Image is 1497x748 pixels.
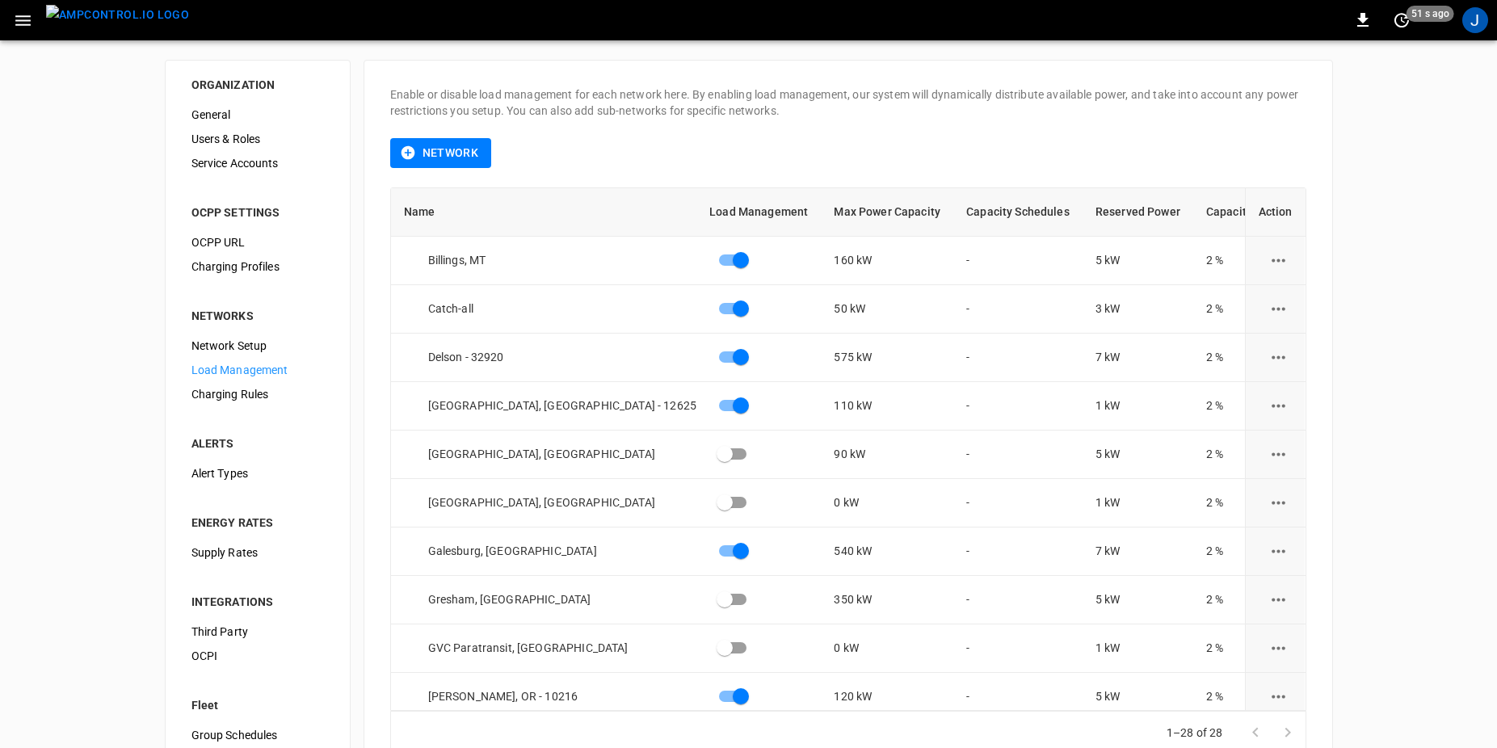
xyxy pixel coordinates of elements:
[953,382,1083,431] td: -
[953,479,1083,527] td: -
[191,624,324,641] span: Third Party
[1259,483,1298,523] button: load management options
[1083,334,1193,382] td: 7 kW
[179,723,337,747] div: Group Schedules
[821,382,953,431] td: 110 kW
[821,624,953,673] td: 0 kW
[191,594,324,610] div: INTEGRATIONS
[1259,677,1298,716] button: load management options
[179,254,337,279] div: Charging Profiles
[1259,338,1298,377] button: load management options
[1259,435,1298,474] button: load management options
[404,446,697,462] div: [GEOGRAPHIC_DATA], [GEOGRAPHIC_DATA]
[1083,527,1193,576] td: 7 kW
[953,576,1083,624] td: -
[953,188,1083,237] th: Capacity Schedules
[1083,624,1193,673] td: 1 kW
[821,188,953,237] th: Max Power Capacity
[1193,285,1301,334] td: 2 %
[179,644,337,668] div: OCPI
[191,77,324,93] div: ORGANIZATION
[191,648,324,665] span: OCPI
[191,362,324,379] span: Load Management
[179,620,337,644] div: Third Party
[953,624,1083,673] td: -
[390,138,492,168] button: Network
[191,386,324,403] span: Charging Rules
[179,358,337,382] div: Load Management
[404,397,697,414] div: [GEOGRAPHIC_DATA], [GEOGRAPHIC_DATA] - 12625
[404,591,697,607] div: Gresham, [GEOGRAPHIC_DATA]
[821,673,953,721] td: 120 kW
[191,515,324,531] div: ENERGY RATES
[1259,289,1298,329] button: load management options
[1193,237,1301,285] td: 2 %
[179,334,337,358] div: Network Setup
[191,204,324,221] div: OCPP SETTINGS
[821,527,953,576] td: 540 kW
[1462,7,1488,33] div: profile-icon
[404,349,697,365] div: Delson - 32920
[191,465,324,482] span: Alert Types
[1245,188,1306,237] th: Action
[1083,576,1193,624] td: 5 kW
[1083,237,1193,285] td: 5 kW
[191,435,324,452] div: ALERTS
[191,107,324,124] span: General
[46,5,189,25] img: ampcontrol.io logo
[821,576,953,624] td: 350 kW
[390,86,1306,119] p: Enable or disable load management for each network here. By enabling load management, our system ...
[1193,479,1301,527] td: 2 %
[404,640,697,656] div: GVC Paratransit, [GEOGRAPHIC_DATA]
[953,334,1083,382] td: -
[1389,7,1415,33] button: set refresh interval
[821,237,953,285] td: 160 kW
[179,151,337,175] div: Service Accounts
[1083,479,1193,527] td: 1 kW
[1193,624,1301,673] td: 2 %
[191,308,324,324] div: NETWORKS
[1083,431,1193,479] td: 5 kW
[191,131,324,148] span: Users & Roles
[179,127,337,151] div: Users & Roles
[821,334,953,382] td: 575 kW
[404,688,697,704] div: [PERSON_NAME], OR - 10216
[1083,188,1193,237] th: Reserved Power
[191,727,324,744] span: Group Schedules
[404,300,697,317] div: Catch-all
[953,527,1083,576] td: -
[1193,188,1301,237] th: Capacity Buffer
[1193,673,1301,721] td: 2 %
[1083,285,1193,334] td: 3 kW
[1259,628,1298,668] button: load management options
[1193,382,1301,431] td: 2 %
[1259,241,1298,280] button: load management options
[191,697,324,713] div: Fleet
[953,237,1083,285] td: -
[953,431,1083,479] td: -
[953,285,1083,334] td: -
[191,155,324,172] span: Service Accounts
[1407,6,1454,22] span: 51 s ago
[179,461,337,485] div: Alert Types
[391,188,697,237] th: Name
[179,230,337,254] div: OCPP URL
[191,338,324,355] span: Network Setup
[191,234,324,251] span: OCPP URL
[1193,527,1301,576] td: 2 %
[1193,334,1301,382] td: 2 %
[179,540,337,565] div: Supply Rates
[179,103,337,127] div: General
[821,431,953,479] td: 90 kW
[696,188,821,237] th: Load Management
[191,258,324,275] span: Charging Profiles
[1167,725,1223,741] p: 1–28 of 28
[404,494,697,511] div: [GEOGRAPHIC_DATA], [GEOGRAPHIC_DATA]
[1259,386,1298,426] button: load management options
[191,544,324,561] span: Supply Rates
[1083,673,1193,721] td: 5 kW
[404,252,697,268] div: Billings, MT
[1193,576,1301,624] td: 2 %
[1259,532,1298,571] button: load management options
[404,543,697,559] div: Galesburg, [GEOGRAPHIC_DATA]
